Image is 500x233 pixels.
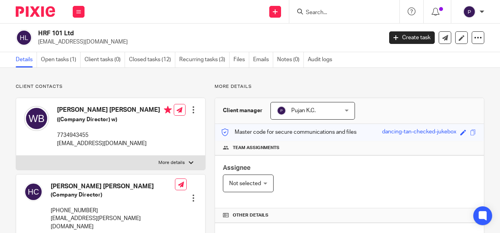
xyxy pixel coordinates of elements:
[57,131,172,139] p: 7734943455
[158,160,185,166] p: More details
[16,29,32,46] img: svg%3E
[382,128,456,137] div: dancing-tan-checked-jukebox
[16,6,55,17] img: Pixie
[223,165,250,171] span: Assignee
[51,182,175,191] h4: [PERSON_NAME] [PERSON_NAME]
[233,52,249,67] a: Files
[389,31,435,44] a: Create task
[229,181,261,186] span: Not selected
[57,140,172,147] p: [EMAIL_ADDRESS][DOMAIN_NAME]
[233,145,279,151] span: Team assignments
[291,108,316,113] span: Pujan K.C.
[16,84,206,90] p: Client contacts
[233,212,268,218] span: Other details
[277,52,304,67] a: Notes (0)
[223,107,263,115] h3: Client manager
[38,38,377,46] p: [EMAIL_ADDRESS][DOMAIN_NAME]
[179,52,230,67] a: Recurring tasks (3)
[51,207,175,215] p: [PHONE_NUMBER]
[308,52,336,67] a: Audit logs
[277,106,286,115] img: svg%3E
[24,182,43,201] img: svg%3E
[129,52,175,67] a: Closed tasks (12)
[463,5,476,18] img: svg%3E
[38,29,309,38] h2: HRF 101 Ltd
[305,9,376,16] input: Search
[57,106,172,116] h4: [PERSON_NAME] [PERSON_NAME]
[57,116,172,124] h5: ((Company Director) w)
[221,128,357,136] p: Master code for secure communications and files
[24,106,49,131] img: svg%3E
[253,52,273,67] a: Emails
[164,106,172,114] i: Primary
[16,52,37,67] a: Details
[41,52,81,67] a: Open tasks (1)
[85,52,125,67] a: Client tasks (0)
[51,215,175,231] p: [EMAIL_ADDRESS][PERSON_NAME][DOMAIN_NAME]
[215,84,484,90] p: More details
[51,191,175,199] h5: (Company Director)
